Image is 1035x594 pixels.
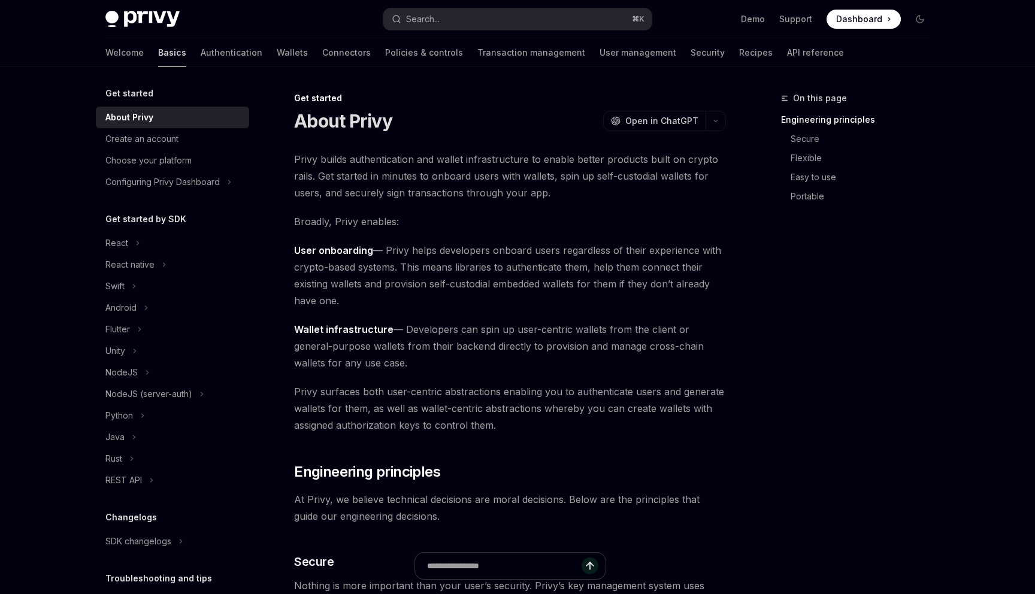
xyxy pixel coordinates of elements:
[105,451,122,466] div: Rust
[406,12,440,26] div: Search...
[477,38,585,67] a: Transaction management
[781,187,939,206] a: Portable
[96,297,249,319] button: Toggle Android section
[105,11,180,28] img: dark logo
[105,571,212,586] h5: Troubleshooting and tips
[105,153,192,168] div: Choose your platform
[96,107,249,128] a: About Privy
[105,387,192,401] div: NodeJS (server-auth)
[739,38,773,67] a: Recipes
[781,110,939,129] a: Engineering principles
[105,430,125,444] div: Java
[96,171,249,193] button: Toggle Configuring Privy Dashboard section
[294,491,726,525] span: At Privy, we believe technical decisions are moral decisions. Below are the principles that guide...
[105,408,133,423] div: Python
[96,319,249,340] button: Toggle Flutter section
[96,448,249,469] button: Toggle Rust section
[277,38,308,67] a: Wallets
[836,13,882,25] span: Dashboard
[781,148,939,168] a: Flexible
[96,128,249,150] a: Create an account
[96,426,249,448] button: Toggle Java section
[105,322,130,337] div: Flutter
[96,150,249,171] a: Choose your platform
[632,14,644,24] span: ⌘ K
[294,213,726,230] span: Broadly, Privy enables:
[827,10,901,29] a: Dashboard
[105,279,125,293] div: Swift
[294,323,394,335] strong: Wallet infrastructure
[96,254,249,275] button: Toggle React native section
[105,344,125,358] div: Unity
[741,13,765,25] a: Demo
[294,321,726,371] span: — Developers can spin up user-centric wallets from the client or general-purpose wallets from the...
[201,38,262,67] a: Authentication
[96,340,249,362] button: Toggle Unity section
[294,383,726,434] span: Privy surfaces both user-centric abstractions enabling you to authenticate users and generate wal...
[105,212,186,226] h5: Get started by SDK
[105,301,137,315] div: Android
[625,115,698,127] span: Open in ChatGPT
[96,232,249,254] button: Toggle React section
[105,175,220,189] div: Configuring Privy Dashboard
[105,510,157,525] h5: Changelogs
[158,38,186,67] a: Basics
[427,553,582,579] input: Ask a question...
[603,111,706,131] button: Open in ChatGPT
[322,38,371,67] a: Connectors
[96,383,249,405] button: Toggle NodeJS (server-auth) section
[781,168,939,187] a: Easy to use
[294,242,726,309] span: — Privy helps developers onboard users regardless of their experience with crypto-based systems. ...
[105,110,153,125] div: About Privy
[105,473,142,487] div: REST API
[96,405,249,426] button: Toggle Python section
[96,469,249,491] button: Toggle REST API section
[294,244,373,256] strong: User onboarding
[781,129,939,148] a: Secure
[105,236,128,250] div: React
[793,91,847,105] span: On this page
[105,534,171,548] div: SDK changelogs
[105,257,155,272] div: React native
[105,132,178,146] div: Create an account
[105,365,138,380] div: NodeJS
[105,86,153,101] h5: Get started
[910,10,930,29] button: Toggle dark mode
[96,531,249,552] button: Toggle SDK changelogs section
[582,557,598,574] button: Send message
[96,275,249,297] button: Toggle Swift section
[294,462,440,481] span: Engineering principles
[600,38,676,67] a: User management
[385,38,463,67] a: Policies & controls
[105,38,144,67] a: Welcome
[691,38,725,67] a: Security
[294,92,726,104] div: Get started
[294,110,392,132] h1: About Privy
[787,38,844,67] a: API reference
[96,362,249,383] button: Toggle NodeJS section
[294,151,726,201] span: Privy builds authentication and wallet infrastructure to enable better products built on crypto r...
[383,8,652,30] button: Open search
[779,13,812,25] a: Support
